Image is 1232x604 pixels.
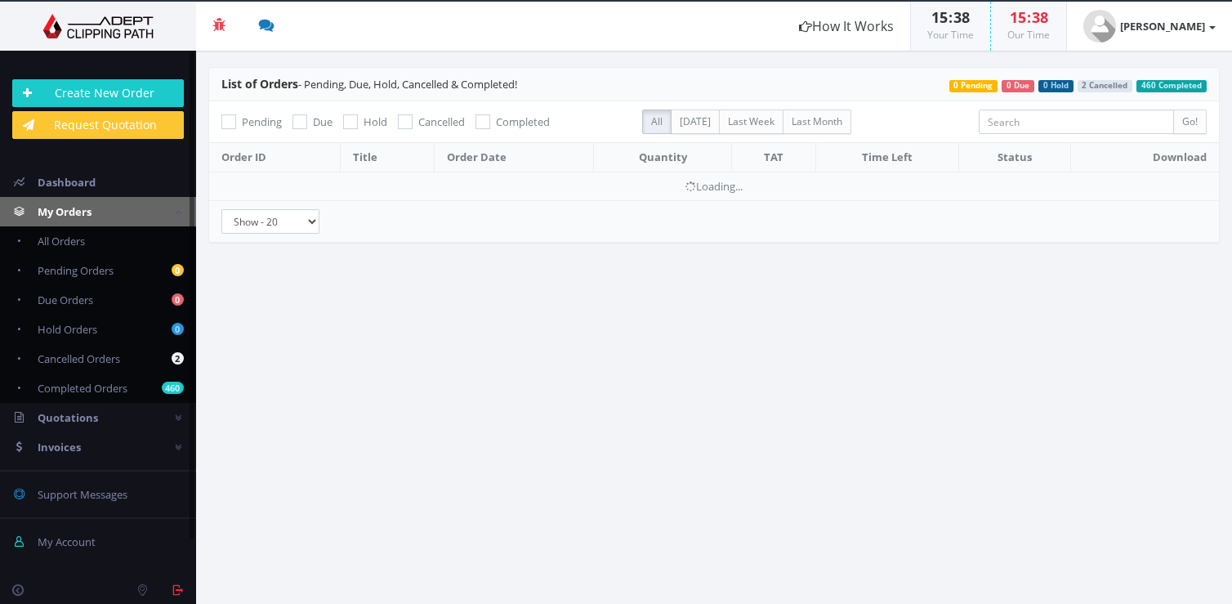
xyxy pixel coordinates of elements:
span: Cancelled Orders [38,351,120,366]
span: Completed [496,114,550,129]
span: : [948,7,953,27]
span: 460 Completed [1136,80,1207,92]
th: TAT [732,143,816,172]
span: 15 [1010,7,1026,27]
label: Last Month [783,110,851,134]
input: Search [979,110,1174,134]
label: [DATE] [671,110,720,134]
span: My Orders [38,204,92,219]
small: Your Time [927,28,974,42]
span: Due [313,114,333,129]
a: Request Quotation [12,111,184,139]
input: Go! [1173,110,1207,134]
span: Hold Orders [38,322,97,337]
span: : [1026,7,1032,27]
th: Title [341,143,435,172]
a: Create New Order [12,79,184,107]
label: All [642,110,672,134]
label: Last Week [719,110,783,134]
th: Status [959,143,1071,172]
b: 2 [172,352,184,365]
a: How It Works [783,2,910,51]
b: 0 [172,264,184,276]
th: Order Date [434,143,593,172]
span: Invoices [38,440,81,454]
span: Quantity [639,150,687,164]
span: List of Orders [221,76,298,92]
span: Support Messages [38,487,127,502]
span: Pending Orders [38,263,114,278]
img: Adept Graphics [12,14,184,38]
span: 0 Due [1002,80,1034,92]
span: 2 Cancelled [1078,80,1133,92]
a: [PERSON_NAME] [1067,2,1232,51]
span: Due Orders [38,293,93,307]
span: Cancelled [418,114,465,129]
th: Order ID [209,143,341,172]
th: Time Left [816,143,959,172]
span: Quotations [38,410,98,425]
span: My Account [38,535,96,549]
span: Pending [242,114,282,129]
b: 460 [162,382,184,394]
strong: [PERSON_NAME] [1120,19,1205,34]
span: 0 Hold [1038,80,1074,92]
span: 38 [1032,7,1048,27]
td: Loading... [209,172,1219,200]
span: Dashboard [38,175,96,190]
span: Completed Orders [38,381,127,396]
span: - Pending, Due, Hold, Cancelled & Completed! [221,77,517,92]
th: Download [1071,143,1219,172]
b: 0 [172,293,184,306]
span: 15 [931,7,948,27]
span: 38 [953,7,970,27]
span: 0 Pending [949,80,998,92]
b: 0 [172,323,184,335]
small: Our Time [1007,28,1050,42]
span: All Orders [38,234,85,248]
img: user_default.jpg [1083,10,1116,43]
span: Hold [364,114,387,129]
